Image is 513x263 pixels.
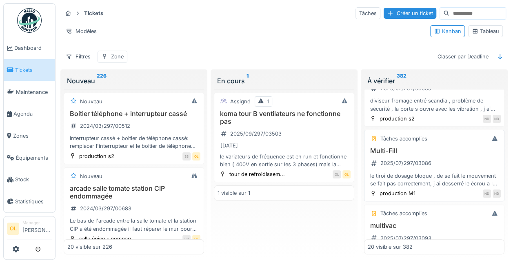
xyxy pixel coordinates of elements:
h3: koma tour B ventilateurs ne fonctionne pas [218,110,351,125]
div: 2024/03/297/00683 [80,205,131,212]
li: [PERSON_NAME] [22,220,52,237]
sup: 226 [97,76,107,86]
div: Tâches accomplies [380,210,427,217]
h3: Multi-Fill [368,147,501,155]
a: Stock [4,169,55,191]
div: OL [192,235,200,243]
span: Agenda [13,110,52,118]
a: OL Manager[PERSON_NAME] [7,220,52,239]
div: salle épice - pompag... [79,235,136,243]
div: 1 [267,98,269,105]
div: En cours [217,76,351,86]
div: le tiroi de dosage bloque , de se fait le mouvement se fait pas correctement, j ai desserré le éc... [368,172,501,187]
strong: Tickets [81,9,107,17]
div: Interrupteur cassé + boitier de téléphone cassé: remplacer l'interrupteur et le boitier de téléph... [67,134,200,150]
div: 20 visible sur 382 [368,243,413,251]
div: 20 visible sur 226 [67,243,112,251]
a: Dashboard [4,37,55,59]
div: Nouveau [80,172,102,180]
div: 2025/09/297/03503 [230,130,282,138]
a: Tickets [4,59,55,81]
div: Nouveau [80,98,102,105]
a: Statistiques [4,191,55,213]
div: ND [493,115,501,123]
div: Manager [22,220,52,226]
div: LH [182,235,191,243]
div: Le bas de l'arcade entre la salle tomate et la station CIP a été endommagée il faut réparer le mu... [67,217,200,232]
div: Filtres [62,51,94,62]
span: Zones [13,132,52,140]
div: Classer par Deadline [434,51,492,62]
div: Zone [111,53,124,60]
div: SS [182,152,191,160]
li: OL [7,223,19,235]
div: 2025/07/297/03093 [380,234,431,242]
div: tour de refroidissem... [229,170,285,178]
div: ND [493,189,501,198]
h3: multivac [368,222,501,230]
div: le variateurs de fréquence est en run et fonctionne bien ( 400V en sortie sur les 3 phases) mais ... [218,153,351,168]
div: production M1 [380,189,415,197]
div: 1 visible sur 1 [218,189,250,197]
div: Créer un ticket [384,8,436,19]
a: Maintenance [4,81,55,103]
div: [DATE] [220,142,238,149]
div: Modèles [62,25,100,37]
a: Agenda [4,103,55,125]
div: Tâches accomplies [380,135,427,143]
div: Kanban [434,27,461,35]
div: OL [333,170,341,178]
div: Tâches [355,7,380,19]
span: Tickets [15,66,52,74]
div: 2024/03/297/00512 [80,122,130,130]
span: Dashboard [14,44,52,52]
img: Badge_color-CXgf-gQk.svg [17,8,42,33]
div: OL [342,170,351,178]
div: À vérifier [367,76,501,86]
div: 2025/07/297/03086 [380,159,431,167]
div: Tableau [472,27,499,35]
div: Assigné [230,98,250,105]
sup: 382 [397,76,406,86]
div: ND [483,189,491,198]
h3: Boitier téléphone + interrupteur cassé [67,110,200,118]
div: ND [483,115,491,123]
div: Nouveau [67,76,201,86]
div: production s2 [380,115,415,123]
a: Zones [4,125,55,147]
div: production s2 [79,152,114,160]
span: Maintenance [16,88,52,96]
span: Équipements [16,154,52,162]
span: Statistiques [15,198,52,205]
div: diviseur fromage entré scandia , problème de sécurité , la porte s ouvre avec les vibration , j a... [368,97,501,112]
span: Stock [15,176,52,183]
div: OL [192,152,200,160]
a: Équipements [4,147,55,169]
sup: 1 [247,76,249,86]
h3: arcade salle tomate station CIP endommagée [67,185,200,200]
